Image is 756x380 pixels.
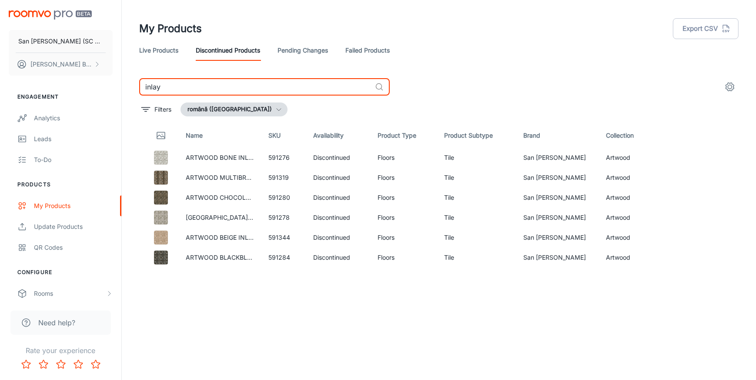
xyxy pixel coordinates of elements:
[17,356,35,373] button: Rate 1 star
[516,123,599,148] th: Brand
[196,40,260,61] a: Discontinued Products
[261,148,307,168] td: 591276
[9,10,92,20] img: Roomvo PRO Beta
[306,123,371,148] th: Availability
[186,254,327,261] a: ARTWOOD BLACKBLUE INLAY NATURAL 60X60
[18,36,103,46] p: San [PERSON_NAME] (SC San Marco Design SRL)
[38,317,75,328] span: Need help?
[371,248,437,268] td: Floors
[34,134,113,144] div: Leads
[154,105,171,114] p: Filters
[345,40,390,61] a: Failed Products
[34,113,113,123] div: Analytics
[516,228,599,248] td: San [PERSON_NAME]
[261,188,307,208] td: 591280
[371,188,437,208] td: Floors
[186,214,355,221] a: [GEOGRAPHIC_DATA] DOVEGREY INLAY NATURAL 60X60
[437,188,516,208] td: Tile
[371,208,437,228] td: Floors
[156,130,166,141] svg: Thumbnail
[34,155,113,165] div: To-do
[599,188,656,208] td: Artwood
[371,123,437,148] th: Product Type
[34,201,113,211] div: My Products
[186,234,309,241] a: ARTWOOD BEIGE INLAY NATURAL 60X60
[599,123,656,148] th: Collection
[437,248,516,268] td: Tile
[673,18,739,39] button: Export CSV
[261,228,307,248] td: 591344
[306,228,371,248] td: Discontinued
[306,188,371,208] td: Discontinued
[34,222,113,231] div: Update Products
[516,188,599,208] td: San [PERSON_NAME]
[139,78,371,96] input: Search
[181,102,288,116] button: română ([GEOGRAPHIC_DATA])
[30,59,92,69] p: [PERSON_NAME] BIZGA
[371,168,437,188] td: Floors
[516,148,599,168] td: San [PERSON_NAME]
[306,248,371,268] td: Discontinued
[516,208,599,228] td: San [PERSON_NAME]
[186,194,353,201] a: ARTWOOD CHOCOLATEBROWN INLAY NATURAL 60X60
[371,148,437,168] td: Floors
[261,123,307,148] th: SKU
[186,154,309,161] a: ARTWOOD BONE INLAY NATURAL 60X60
[70,356,87,373] button: Rate 4 star
[599,248,656,268] td: Artwood
[516,168,599,188] td: San [PERSON_NAME]
[437,123,516,148] th: Product Subtype
[179,123,261,148] th: Name
[186,174,334,181] a: ARTWOOD MULTIBROWN INLAY NATURAL 60X60
[599,148,656,168] td: Artwood
[599,168,656,188] td: Artwood
[437,148,516,168] td: Tile
[35,356,52,373] button: Rate 2 star
[87,356,104,373] button: Rate 5 star
[139,102,174,116] button: filter
[52,356,70,373] button: Rate 3 star
[9,30,113,53] button: San [PERSON_NAME] (SC San Marco Design SRL)
[9,53,113,76] button: [PERSON_NAME] BIZGA
[139,40,178,61] a: Live Products
[437,208,516,228] td: Tile
[306,208,371,228] td: Discontinued
[7,345,114,356] p: Rate your experience
[278,40,328,61] a: Pending Changes
[261,168,307,188] td: 591319
[437,168,516,188] td: Tile
[721,78,739,96] button: settings
[437,228,516,248] td: Tile
[516,248,599,268] td: San [PERSON_NAME]
[261,208,307,228] td: 591278
[306,148,371,168] td: Discontinued
[34,243,113,252] div: QR Codes
[306,168,371,188] td: Discontinued
[599,228,656,248] td: Artwood
[261,248,307,268] td: 591284
[599,208,656,228] td: Artwood
[139,21,202,36] h1: My Products
[371,228,437,248] td: Floors
[34,289,106,298] div: Rooms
